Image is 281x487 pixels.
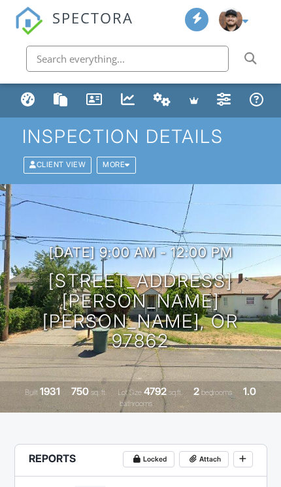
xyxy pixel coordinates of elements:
div: 2 [193,385,199,398]
span: bedrooms [201,388,232,397]
img: 5819b9cce53a45cbbde6b2fb02311f18.jpeg [219,8,242,31]
div: Client View [24,157,91,173]
span: sq. ft. [91,388,107,397]
a: Client View [22,160,95,169]
a: Dashboard [16,88,40,113]
div: 750 [71,385,89,398]
a: Settings [212,88,236,113]
div: 4792 [144,385,167,398]
h1: Inspection Details [22,127,259,147]
div: More [97,157,136,173]
a: Advanced [185,88,203,113]
a: Metrics [116,88,140,113]
h3: [DATE] 9:00 am - 12:00 pm [49,245,233,260]
a: Contacts [82,88,107,113]
a: Templates [49,88,73,113]
a: Support Center [245,88,269,113]
a: SPECTORA [14,19,133,44]
div: 1.0 [243,385,256,398]
div: 1931 [40,385,60,398]
span: Lot Size [118,388,142,397]
span: Built [25,388,38,397]
h1: [STREET_ADDRESS][PERSON_NAME] [PERSON_NAME], OR 97862 [18,271,263,351]
input: Search everything... [26,46,229,72]
span: SPECTORA [52,7,133,27]
a: Automations (Basic) [149,88,176,113]
span: sq.ft. [169,388,182,397]
img: The Best Home Inspection Software - Spectora [14,7,43,35]
span: bathrooms [120,399,152,408]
